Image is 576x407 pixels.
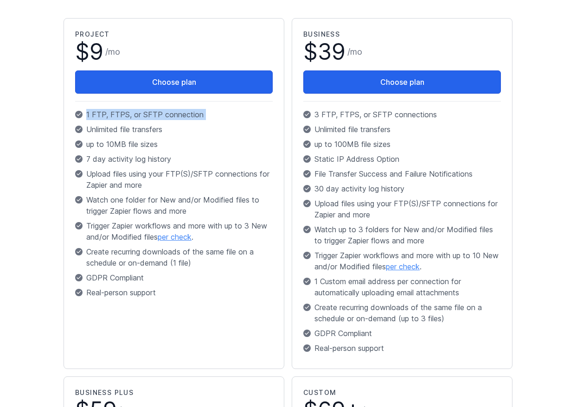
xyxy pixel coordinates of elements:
p: Real-person support [303,343,501,354]
h2: Business Plus [75,388,273,397]
p: Upload files using your FTP(S)/SFTP connections for Zapier and more [75,168,273,191]
a: per check [386,262,420,271]
span: Trigger Zapier workflows and more with up to 3 New and/or Modified files . [86,220,273,242]
p: GDPR Compliant [75,272,273,283]
p: File Transfer Success and Failure Notifications [303,168,501,179]
p: Watch up to 3 folders for New and/or Modified files to trigger Zapier flows and more [303,224,501,246]
p: GDPR Compliant [303,328,501,339]
h2: Custom [303,388,501,397]
button: Choose plan [75,70,273,94]
p: 1 Custom email address per connection for automatically uploading email attachments [303,276,501,298]
p: up to 10MB file sizes [75,139,273,150]
span: / [105,45,120,58]
span: 39 [318,38,346,65]
span: mo [350,47,362,57]
span: $ [303,41,346,63]
p: Upload files using your FTP(S)/SFTP connections for Zapier and more [303,198,501,220]
h2: Project [75,30,273,39]
p: Unlimited file transfers [75,124,273,135]
p: Real-person support [75,287,273,298]
p: 30 day activity log history [303,183,501,194]
p: Create recurring downloads of the same file on a schedule or on-demand (up to 3 files) [303,302,501,324]
h2: Business [303,30,501,39]
span: / [347,45,362,58]
iframe: Drift Widget Chat Controller [530,361,565,396]
p: Watch one folder for New and/or Modified files to trigger Zapier flows and more [75,194,273,216]
span: Trigger Zapier workflows and more with up to 10 New and/or Modified files . [314,250,501,272]
p: Unlimited file transfers [303,124,501,135]
span: 9 [90,38,103,65]
p: Create recurring downloads of the same file on a schedule or on-demand (1 file) [75,246,273,268]
p: up to 100MB file sizes [303,139,501,150]
p: 7 day activity log history [75,153,273,165]
a: per check [158,232,192,242]
p: 3 FTP, FTPS, or SFTP connections [303,109,501,120]
p: 1 FTP, FTPS, or SFTP connection [75,109,273,120]
span: mo [108,47,120,57]
p: Static IP Address Option [303,153,501,165]
button: Choose plan [303,70,501,94]
span: $ [75,41,103,63]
